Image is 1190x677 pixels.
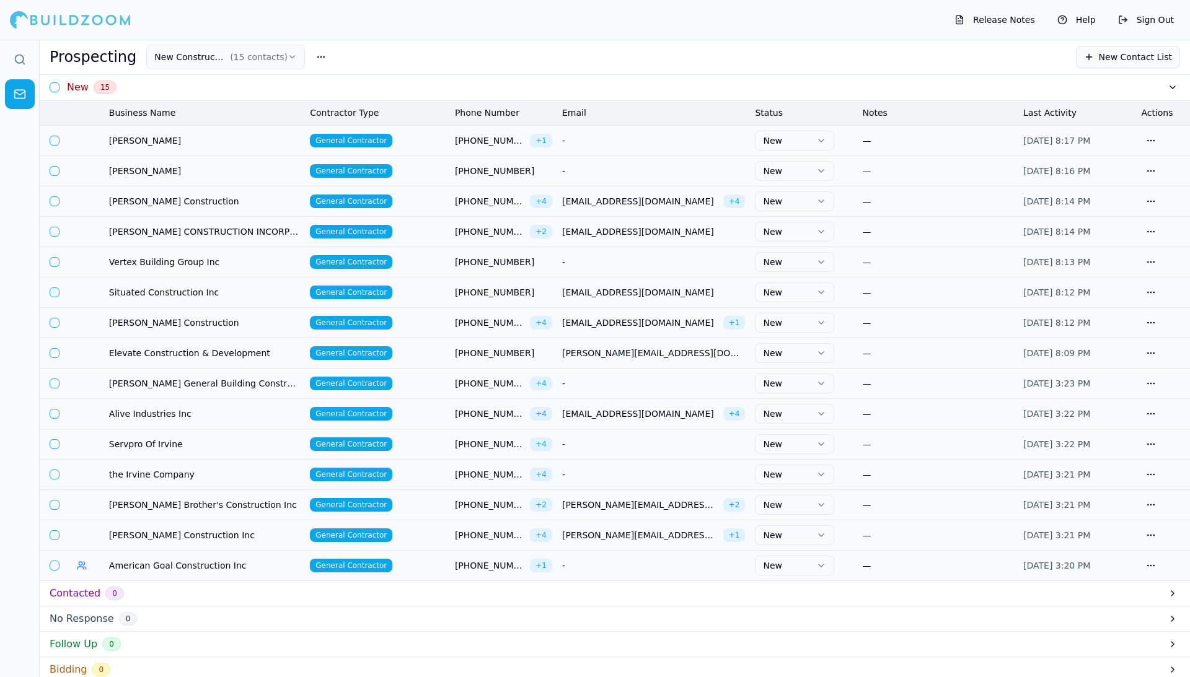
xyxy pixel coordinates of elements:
[310,407,392,421] span: General Contractor
[750,100,857,125] th: Status
[109,529,300,541] span: [PERSON_NAME] Construction Inc
[562,499,718,511] span: [PERSON_NAME][EMAIL_ADDRESS][DOMAIN_NAME]
[455,317,525,329] span: [PHONE_NUMBER]
[310,134,392,147] span: General Contractor
[109,347,300,359] span: Elevate Construction & Development
[562,408,718,420] span: [EMAIL_ADDRESS][DOMAIN_NAME]
[102,637,121,651] span: 0
[562,377,745,390] div: -
[862,286,1013,299] div: —
[455,529,525,541] span: [PHONE_NUMBER]
[310,377,392,390] span: General Contractor
[67,80,89,95] h3: New
[1136,100,1190,125] th: Actions
[1076,46,1180,68] button: New Contact List
[562,317,718,329] span: [EMAIL_ADDRESS][DOMAIN_NAME]
[104,100,305,125] th: Business Name
[92,663,110,676] span: 0
[455,438,525,450] span: [PHONE_NUMBER]
[562,134,745,147] div: -
[50,47,136,67] h1: Prospecting
[50,611,114,626] h3: No Response
[455,499,525,511] span: [PHONE_NUMBER]
[1023,166,1090,176] span: [DATE] 8:16 PM
[50,586,100,601] h3: Contacted
[862,408,1013,420] div: —
[530,194,552,208] span: + 4
[109,165,300,177] span: [PERSON_NAME]
[109,438,300,450] span: Servpro Of Irvine
[94,81,117,94] span: 15
[455,347,552,359] span: [PHONE_NUMBER]
[310,164,392,178] span: General Contractor
[557,100,750,125] th: Email
[109,195,300,207] span: [PERSON_NAME] Construction
[310,286,392,299] span: General Contractor
[455,286,552,299] span: [PHONE_NUMBER]
[562,286,745,299] span: [EMAIL_ADDRESS][DOMAIN_NAME]
[1023,287,1090,297] span: [DATE] 8:12 PM
[1112,10,1180,30] button: Sign Out
[862,347,1013,359] div: —
[862,529,1013,541] div: —
[455,377,525,390] span: [PHONE_NUMBER]
[562,225,745,238] span: [EMAIL_ADDRESS][DOMAIN_NAME]
[862,559,1013,572] div: —
[455,225,525,238] span: [PHONE_NUMBER]
[530,468,552,481] span: + 4
[310,528,392,542] span: General Contractor
[1023,561,1090,570] span: [DATE] 3:20 PM
[1023,318,1090,328] span: [DATE] 8:12 PM
[562,165,745,177] div: -
[310,346,392,360] span: General Contractor
[455,195,525,207] span: [PHONE_NUMBER]
[109,377,300,390] span: [PERSON_NAME] General Building Construction Inc
[862,499,1013,511] div: —
[948,10,1041,30] button: Release Notes
[455,408,525,420] span: [PHONE_NUMBER]
[562,347,745,359] span: [PERSON_NAME][EMAIL_ADDRESS][DOMAIN_NAME]
[109,499,300,511] span: [PERSON_NAME] Brother's Construction Inc
[1023,227,1090,237] span: [DATE] 8:14 PM
[530,559,552,572] span: + 1
[530,407,552,421] span: + 4
[109,408,300,420] span: Alive Industries Inc
[562,559,745,572] div: -
[562,468,745,481] div: -
[1051,10,1102,30] button: Help
[109,134,300,147] span: [PERSON_NAME]
[109,286,300,299] span: Situated Construction Inc
[530,498,552,512] span: + 2
[50,637,97,652] h3: Follow Up
[530,528,552,542] span: + 4
[105,587,124,600] span: 0
[562,256,745,268] div: -
[1023,136,1090,146] span: [DATE] 8:17 PM
[862,195,1013,207] div: —
[455,256,552,268] span: [PHONE_NUMBER]
[109,468,300,481] span: the Irvine Company
[723,194,746,208] span: + 4
[723,316,746,330] span: + 1
[723,407,746,421] span: + 4
[723,528,746,542] span: + 1
[455,165,552,177] span: [PHONE_NUMBER]
[109,225,300,238] span: [PERSON_NAME] CONSTRUCTION INCORPORATED
[530,316,552,330] span: + 4
[50,662,87,677] h3: Bidding
[450,100,557,125] th: Phone Number
[1023,257,1090,267] span: [DATE] 8:13 PM
[310,255,392,269] span: General Contractor
[1023,348,1090,358] span: [DATE] 8:09 PM
[310,316,392,330] span: General Contractor
[862,468,1013,481] div: —
[862,317,1013,329] div: —
[562,529,718,541] span: [PERSON_NAME][EMAIL_ADDRESS][DOMAIN_NAME]
[723,498,746,512] span: + 2
[562,438,745,450] div: -
[109,559,300,572] span: American Goal Construction Inc
[109,317,300,329] span: [PERSON_NAME] Construction
[310,225,392,238] span: General Contractor
[310,468,392,481] span: General Contractor
[455,468,525,481] span: [PHONE_NUMBER]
